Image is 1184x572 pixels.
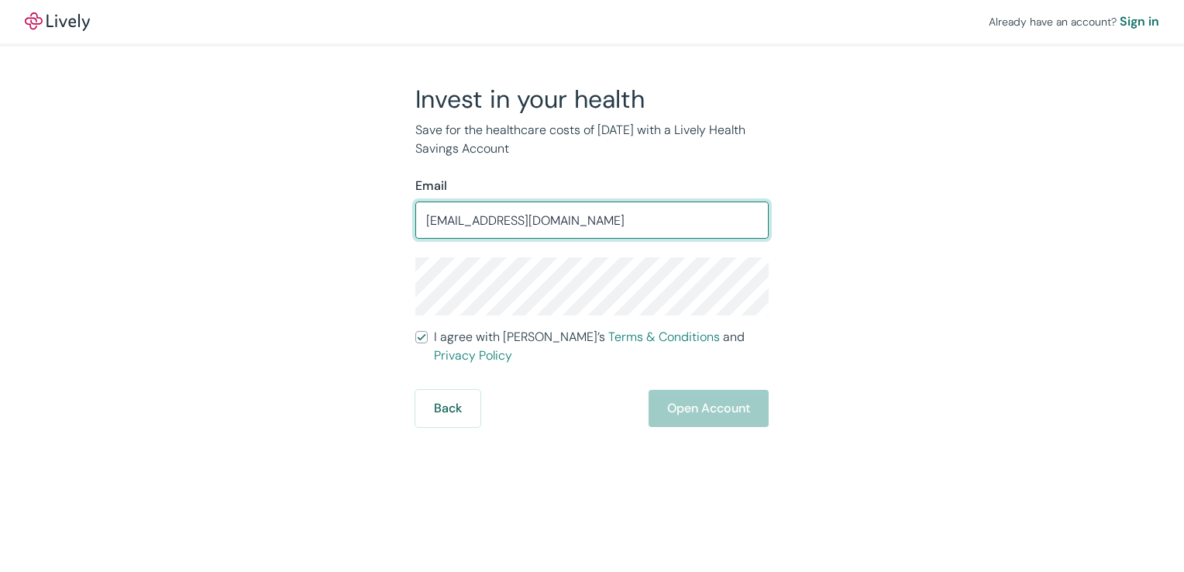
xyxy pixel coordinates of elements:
[1120,12,1159,31] a: Sign in
[989,12,1159,31] div: Already have an account?
[608,329,720,345] a: Terms & Conditions
[415,84,769,115] h2: Invest in your health
[415,121,769,158] p: Save for the healthcare costs of [DATE] with a Lively Health Savings Account
[434,347,512,364] a: Privacy Policy
[415,177,447,195] label: Email
[415,390,480,427] button: Back
[434,328,769,365] span: I agree with [PERSON_NAME]’s and
[25,12,90,31] img: Lively
[25,12,90,31] a: LivelyLively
